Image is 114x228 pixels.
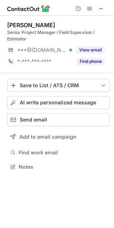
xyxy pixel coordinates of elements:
button: Reveal Button [76,46,105,54]
button: AI write personalized message [7,96,110,109]
span: Notes [19,164,107,170]
div: [PERSON_NAME] [7,21,55,29]
span: Add to email campaign [19,134,76,140]
span: AI write personalized message [20,100,96,105]
button: Send email [7,113,110,126]
button: Reveal Button [76,58,105,65]
div: Save to List / ATS / CRM [20,83,97,88]
button: save-profile-one-click [7,79,110,92]
img: ContactOut v5.3.10 [7,4,50,13]
button: Add to email campaign [7,130,110,143]
button: Notes [7,162,110,172]
span: Send email [20,117,47,123]
div: Senior Project Manager / Field Supervisor / Estimator [7,29,110,42]
span: ***@[DOMAIN_NAME] [17,47,67,53]
span: Find work email [19,149,107,156]
button: Find work email [7,148,110,158]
